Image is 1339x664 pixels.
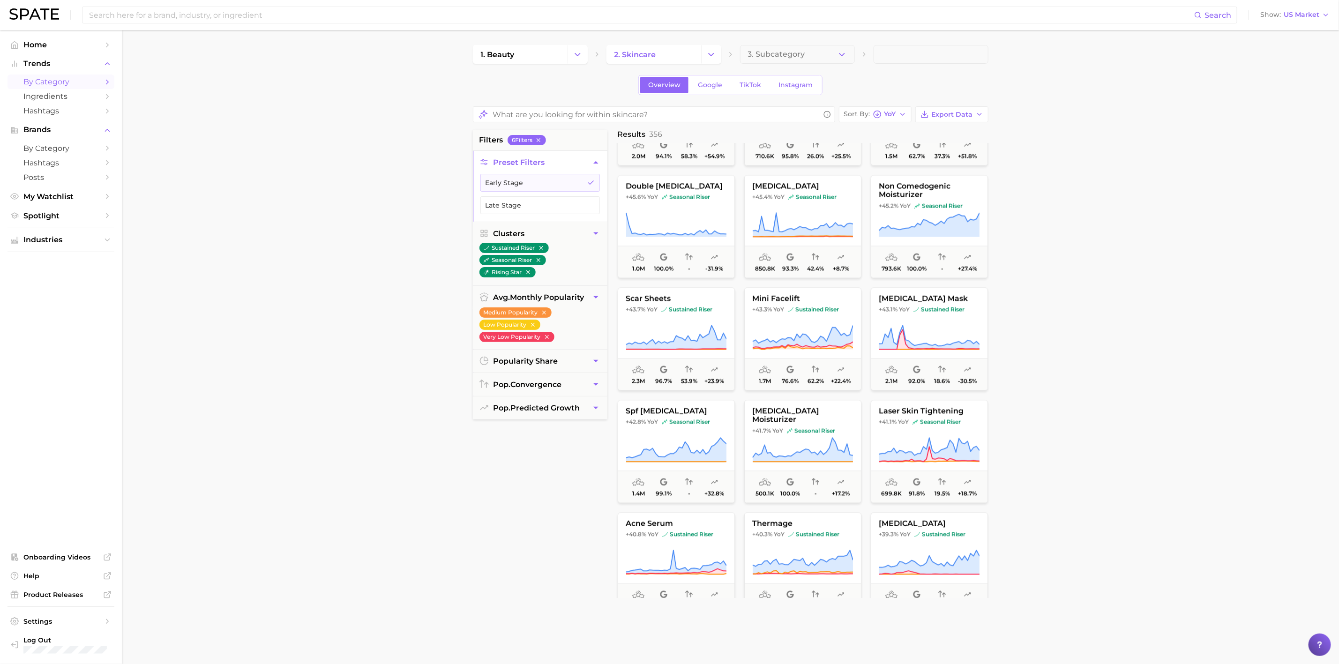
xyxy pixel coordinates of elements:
abbr: popularity index [494,403,511,412]
span: 2.1m [885,378,898,385]
span: popularity predicted growth: Very Likely [711,365,718,376]
button: pop.convergence [473,373,607,396]
span: Search [1204,11,1231,20]
span: +43.3% [752,306,772,313]
span: seasonal riser [662,194,710,201]
img: seasonal riser [913,419,918,425]
button: Sort ByYoY [839,106,912,122]
span: - [814,491,816,497]
span: Sort By [844,112,870,117]
span: popularity predicted growth: Likely [964,589,971,601]
span: +25.5% [831,153,850,160]
span: 91.8% [909,491,925,497]
span: 850.8k [755,266,775,272]
span: Google [698,81,722,89]
span: average monthly popularity: Medium Popularity [885,589,898,601]
span: YoY [772,427,783,435]
span: popularity predicted growth: Very Likely [964,252,971,263]
span: popularity convergence: Low Convergence [685,589,693,601]
span: +18.7% [958,491,977,497]
a: Spotlight [7,209,114,223]
span: 26.0% [807,153,824,160]
span: by Category [23,77,98,86]
span: popularity convergence: Low Convergence [938,589,946,601]
button: seasonal riser [479,255,546,265]
span: popularity predicted growth: Likely [837,140,845,151]
span: popularity convergence: Medium Convergence [685,140,693,151]
span: double [MEDICAL_DATA] [618,182,734,191]
abbr: average [494,293,510,302]
button: laser skin tightening+41.1% YoYseasonal riserseasonal riser699.8k91.8%19.5%+18.7% [871,400,988,503]
span: popularity share: Google [913,365,920,376]
span: 99.1% [656,491,672,497]
span: 92.0% [908,378,925,385]
span: 62.2% [807,378,823,385]
span: Overview [648,81,681,89]
span: average monthly popularity: Low Popularity [759,477,771,488]
a: Hashtags [7,104,114,118]
span: Trends [23,60,98,68]
span: Home [23,40,98,49]
span: 2.3m [632,378,645,385]
span: popularity predicted growth: Uncertain [837,252,845,263]
span: YoY [899,306,910,313]
button: [MEDICAL_DATA]+45.4% YoYseasonal riserseasonal riser850.8k93.3%42.4%+8.7% [744,175,861,278]
span: +43.7% [626,306,645,313]
span: 356 [650,130,663,139]
span: average monthly popularity: Medium Popularity [632,252,644,263]
span: 1.4m [632,491,644,497]
button: [MEDICAL_DATA]+39.3% YoYsustained risersustained riser1.2m99.8%31.7%+18.5% [871,513,988,616]
span: 53.9% [681,378,697,385]
span: 500.1k [756,491,774,497]
button: mini facelift+43.3% YoYsustained risersustained riser1.7m76.6%62.2%+22.4% [744,288,861,391]
span: Export Data [932,111,973,119]
span: by Category [23,144,98,153]
span: +45.4% [752,194,772,201]
button: rising star [479,267,536,277]
span: filters [479,134,503,146]
button: [MEDICAL_DATA] moisturizer+41.7% YoYseasonal riserseasonal riser500.1k100.0%-+17.2% [744,400,861,503]
span: 2. skincare [614,50,656,59]
img: seasonal riser [788,194,794,200]
button: Industries [7,233,114,247]
span: popularity predicted growth: Very Likely [711,477,718,488]
span: +8.7% [832,266,849,272]
img: sustained riser [914,532,920,537]
span: My Watchlist [23,192,98,201]
span: popularity share: Google [913,589,920,601]
span: sustained riser [913,306,965,313]
button: Late Stage [480,196,600,214]
span: TikTok [740,81,761,89]
span: scar sheets [618,295,734,303]
span: popularity share: Google [786,140,794,151]
span: -30.5% [958,378,977,385]
span: Show [1260,12,1281,17]
button: [MEDICAL_DATA] mask+43.1% YoYsustained risersustained riser2.1m92.0%18.6%-30.5% [871,288,988,391]
span: popularity convergence: Very Low Convergence [938,365,946,376]
span: average monthly popularity: Medium Popularity [632,365,644,376]
span: +32.8% [704,491,724,497]
button: 3. Subcategory [740,45,855,64]
span: Hashtags [23,106,98,115]
button: Early Stage [480,174,600,192]
a: by Category [7,75,114,89]
button: scar sheets+43.7% YoYsustained risersustained riser2.3m96.7%53.9%+23.9% [618,288,735,391]
span: average monthly popularity: Medium Popularity [632,140,644,151]
span: seasonal riser [914,202,963,210]
a: by Category [7,141,114,156]
a: Ingredients [7,89,114,104]
span: popularity convergence: Low Convergence [938,140,946,151]
span: popularity convergence: Very Low Convergence [938,477,946,488]
span: [MEDICAL_DATA] moisturizer [745,407,861,425]
span: monthly popularity [494,293,584,302]
a: Settings [7,614,114,628]
span: thermage [745,520,861,528]
span: sustained riser [661,306,712,313]
span: YoY [900,202,911,210]
span: Clusters [494,229,525,238]
button: Change Category [568,45,588,64]
span: popularity predicted growth: Likely [837,477,845,488]
span: US Market [1284,12,1319,17]
span: seasonal riser [662,418,710,426]
button: Low Popularity [479,320,540,330]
